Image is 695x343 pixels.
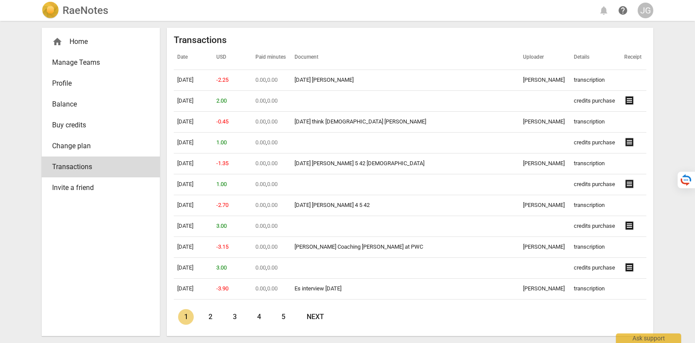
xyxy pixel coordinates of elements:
[520,279,570,300] td: [PERSON_NAME]
[174,133,213,153] td: [DATE]
[42,73,160,94] a: Profile
[570,46,621,70] th: Details
[174,195,213,216] td: [DATE]
[520,46,570,70] th: Uploader
[216,97,227,104] span: 2.00
[52,120,142,130] span: Buy credits
[251,309,267,325] a: Page 4
[216,223,227,229] span: 3.00
[570,91,621,112] td: credits purchase
[255,285,266,292] span: 0.00
[624,220,635,231] span: receipt
[295,77,354,83] a: [DATE] [PERSON_NAME]
[252,46,291,70] th: Paid minutes
[520,153,570,174] td: [PERSON_NAME]
[174,300,213,320] td: [DATE]
[174,70,213,91] td: [DATE]
[570,153,621,174] td: transcription
[267,202,278,208] span: 0.00
[252,300,291,320] td: ,
[624,179,635,189] span: receipt
[252,279,291,300] td: ,
[570,258,621,279] td: credits purchase
[520,237,570,258] td: [PERSON_NAME]
[174,153,213,174] td: [DATE]
[216,139,227,146] span: 1.00
[520,195,570,216] td: [PERSON_NAME]
[174,237,213,258] td: [DATE]
[216,285,228,292] span: -3.90
[227,309,242,325] a: Page 3
[255,181,266,187] span: 0.00
[52,78,142,89] span: Profile
[255,264,266,271] span: 0.00
[216,77,228,83] span: -2.25
[252,91,291,112] td: ,
[267,97,278,104] span: 0.00
[295,118,426,125] a: [DATE] think [DEMOGRAPHIC_DATA] [PERSON_NAME]
[174,216,213,237] td: [DATE]
[295,285,341,292] a: Es interview [DATE]
[570,237,621,258] td: transcription
[267,181,278,187] span: 0.00
[615,3,631,18] a: Help
[216,181,227,187] span: 1.00
[570,112,621,133] td: transcription
[216,160,228,167] span: -1.35
[252,174,291,195] td: ,
[42,52,160,73] a: Manage Teams
[42,2,59,19] img: Logo
[267,223,278,229] span: 0.00
[42,115,160,136] a: Buy credits
[255,97,266,104] span: 0.00
[267,264,278,271] span: 0.00
[255,118,266,125] span: 0.00
[42,136,160,157] a: Change plan
[52,57,142,68] span: Manage Teams
[174,35,646,46] h2: Transactions
[252,237,291,258] td: ,
[42,31,160,52] div: Home
[570,300,621,320] td: credits purchase
[570,174,621,195] td: credits purchase
[174,279,213,300] td: [DATE]
[252,112,291,133] td: ,
[252,258,291,279] td: ,
[295,202,370,208] a: [DATE] [PERSON_NAME] 4 5 42
[252,133,291,153] td: ,
[255,139,266,146] span: 0.00
[267,243,278,250] span: 0.00
[52,141,142,151] span: Change plan
[52,183,142,193] span: Invite a friend
[42,94,160,115] a: Balance
[267,160,278,167] span: 0.00
[520,70,570,91] td: [PERSON_NAME]
[42,157,160,177] a: Transactions
[624,262,635,273] span: receipt
[267,77,278,83] span: 0.00
[202,309,218,325] a: Page 2
[255,160,266,167] span: 0.00
[638,3,653,18] button: JG
[174,258,213,279] td: [DATE]
[570,216,621,237] td: credits purchase
[174,174,213,195] td: [DATE]
[295,160,424,167] a: [DATE] [PERSON_NAME] 5 42 [DEMOGRAPHIC_DATA]
[52,37,142,47] div: Home
[52,37,63,47] span: home
[621,46,646,70] th: Receipt
[295,243,423,250] a: [PERSON_NAME] Coaching [PERSON_NAME] at PWC
[252,153,291,174] td: ,
[42,2,108,19] a: LogoRaeNotes
[520,112,570,133] td: [PERSON_NAME]
[267,139,278,146] span: 0.00
[255,77,266,83] span: 0.00
[255,243,266,250] span: 0.00
[624,95,635,106] span: receipt
[216,264,227,271] span: 3.00
[570,70,621,91] td: transcription
[252,216,291,237] td: ,
[216,202,228,208] span: -2.70
[174,46,213,70] th: Date
[52,99,142,110] span: Balance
